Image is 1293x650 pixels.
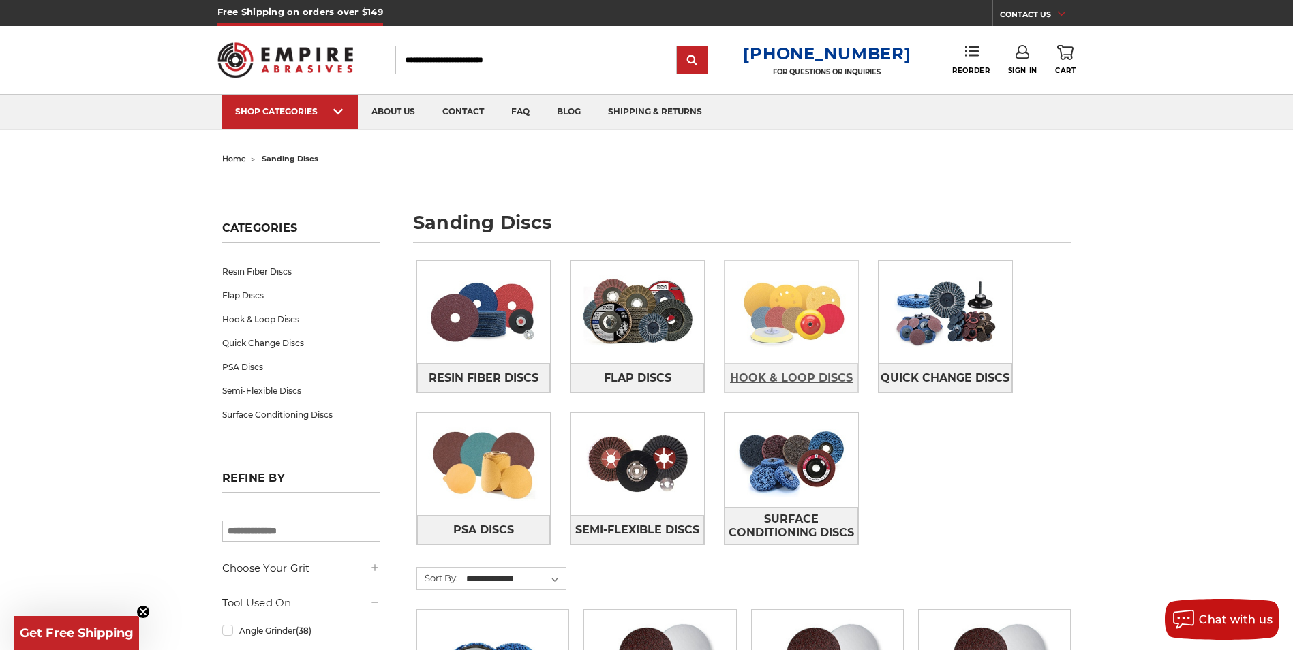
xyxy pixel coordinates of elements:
a: Hook & Loop Discs [725,363,858,392]
a: Resin Fiber Discs [222,260,380,283]
a: Cart [1055,45,1076,75]
a: CONTACT US [1000,7,1076,26]
a: [PHONE_NUMBER] [743,44,911,63]
span: Sign In [1008,66,1037,75]
span: PSA Discs [453,519,514,542]
h5: Categories [222,221,380,243]
h5: Refine by [222,471,380,493]
a: home [222,154,246,164]
a: PSA Discs [417,515,551,544]
a: Surface Conditioning Discs [725,507,858,544]
span: Quick Change Discs [881,367,1009,390]
img: Resin Fiber Discs [417,265,551,359]
button: Chat with us [1165,599,1279,640]
img: PSA Discs [417,417,551,511]
span: Chat with us [1199,613,1273,626]
a: Flap Discs [571,363,704,392]
a: Reorder [952,45,990,74]
span: sanding discs [262,154,318,164]
img: Hook & Loop Discs [725,265,858,359]
a: blog [543,95,594,129]
a: Quick Change Discs [879,363,1012,392]
span: Get Free Shipping [20,625,134,640]
img: Empire Abrasives [217,33,354,87]
a: PSA Discs [222,355,380,379]
div: SHOP CATEGORIES [235,106,344,117]
a: Resin Fiber Discs [417,363,551,392]
img: Quick Change Discs [879,265,1012,359]
select: Sort By: [464,569,566,589]
a: Angle Grinder [222,619,380,643]
div: Get Free ShippingClose teaser [14,616,139,650]
input: Submit [679,47,706,74]
a: about us [358,95,429,129]
span: Semi-Flexible Discs [575,519,699,542]
a: Semi-Flexible Discs [571,515,704,544]
span: Resin Fiber Discs [429,367,538,390]
img: Surface Conditioning Discs [725,413,858,507]
img: Semi-Flexible Discs [571,417,704,511]
span: Surface Conditioning Discs [725,508,857,544]
span: (38) [296,625,311,636]
a: Semi-Flexible Discs [222,379,380,403]
a: Hook & Loop Discs [222,307,380,331]
span: Flap Discs [604,367,671,390]
span: Cart [1055,66,1076,75]
h5: Tool Used On [222,595,380,611]
img: Flap Discs [571,265,704,359]
p: FOR QUESTIONS OR INQUIRIES [743,67,911,76]
h1: sanding discs [413,213,1071,243]
a: contact [429,95,498,129]
a: Surface Conditioning Discs [222,403,380,427]
label: Sort By: [417,568,458,588]
a: shipping & returns [594,95,716,129]
a: Quick Change Discs [222,331,380,355]
span: Reorder [952,66,990,75]
a: faq [498,95,543,129]
span: Hook & Loop Discs [730,367,853,390]
a: Flap Discs [222,283,380,307]
h5: Choose Your Grit [222,560,380,576]
button: Close teaser [136,605,150,619]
